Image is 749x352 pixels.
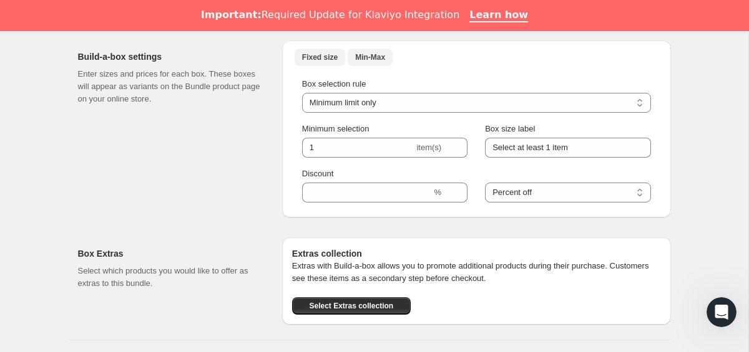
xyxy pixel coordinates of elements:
[292,260,661,285] p: Extras with Build-a-box allows you to promote additional products during their purchase. Customer...
[309,301,393,311] span: Select Extras collection
[292,247,661,260] h6: Extras collection
[485,124,535,133] span: Box size label
[302,169,334,178] span: Discount
[355,52,385,62] span: Min-Max
[416,143,441,152] span: item(s)
[201,9,459,21] div: Required Update for Klaviyo Integration
[78,68,262,105] p: Enter sizes and prices for each box. These boxes will appear as variants on the Bundle product pa...
[78,247,262,260] h2: Box Extras
[302,124,370,133] span: Minimum selection
[469,9,528,22] a: Learn how
[302,79,366,88] span: Box selection rule
[302,52,338,62] span: Fixed size
[292,297,411,315] button: Select Extras collection
[78,265,262,290] p: Select which products you would like to offer as extras to this bundle.
[201,9,262,21] b: Important:
[78,50,262,63] h2: Build-a-box settings
[707,297,737,327] iframe: Intercom live chat
[434,188,442,197] span: %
